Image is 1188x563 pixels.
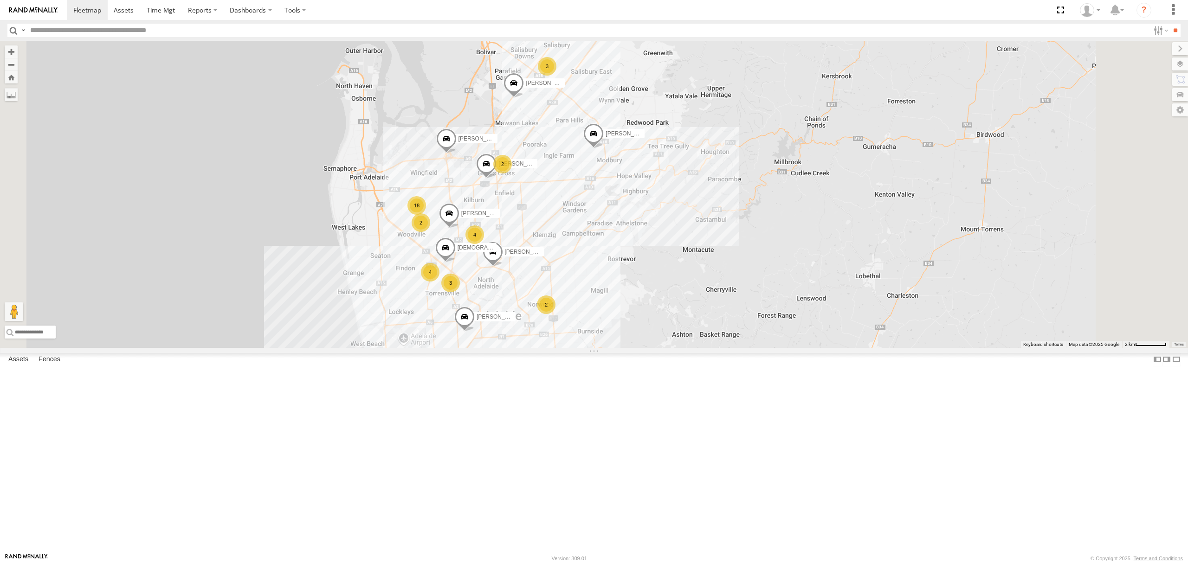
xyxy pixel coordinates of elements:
[34,353,65,366] label: Fences
[505,249,551,255] span: [PERSON_NAME]
[537,295,555,314] div: 2
[606,130,652,137] span: [PERSON_NAME]
[1069,342,1119,347] span: Map data ©2025 Google
[1136,3,1151,18] i: ?
[1023,341,1063,348] button: Keyboard shortcuts
[1122,341,1169,348] button: Map Scale: 2 km per 64 pixels
[5,88,18,101] label: Measure
[5,45,18,58] button: Zoom in
[1091,556,1183,561] div: © Copyright 2025 -
[1172,103,1188,116] label: Map Settings
[458,135,504,142] span: [PERSON_NAME]
[19,24,27,37] label: Search Query
[421,263,439,281] div: 4
[552,556,587,561] div: Version: 309.01
[465,225,484,244] div: 4
[5,554,48,563] a: Visit our Website
[498,160,544,167] span: [PERSON_NAME]
[412,213,430,232] div: 2
[1077,3,1104,17] div: Peter Lu
[441,274,460,292] div: 3
[5,71,18,83] button: Zoom Home
[1172,353,1181,366] label: Hide Summary Table
[1162,353,1171,366] label: Dock Summary Table to the Right
[458,244,566,251] span: [DEMOGRAPHIC_DATA][PERSON_NAME]
[461,211,507,217] span: [PERSON_NAME]
[1174,343,1184,346] a: Terms (opens in new tab)
[538,57,556,76] div: 3
[9,7,58,13] img: rand-logo.svg
[1125,342,1135,347] span: 2 km
[526,80,619,87] span: [PERSON_NAME] [PERSON_NAME]
[1150,24,1170,37] label: Search Filter Options
[5,302,23,321] button: Drag Pegman onto the map to open Street View
[477,313,523,320] span: [PERSON_NAME]
[4,353,33,366] label: Assets
[493,155,512,173] div: 2
[1134,556,1183,561] a: Terms and Conditions
[1153,353,1162,366] label: Dock Summary Table to the Left
[5,58,18,71] button: Zoom out
[407,196,426,215] div: 18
